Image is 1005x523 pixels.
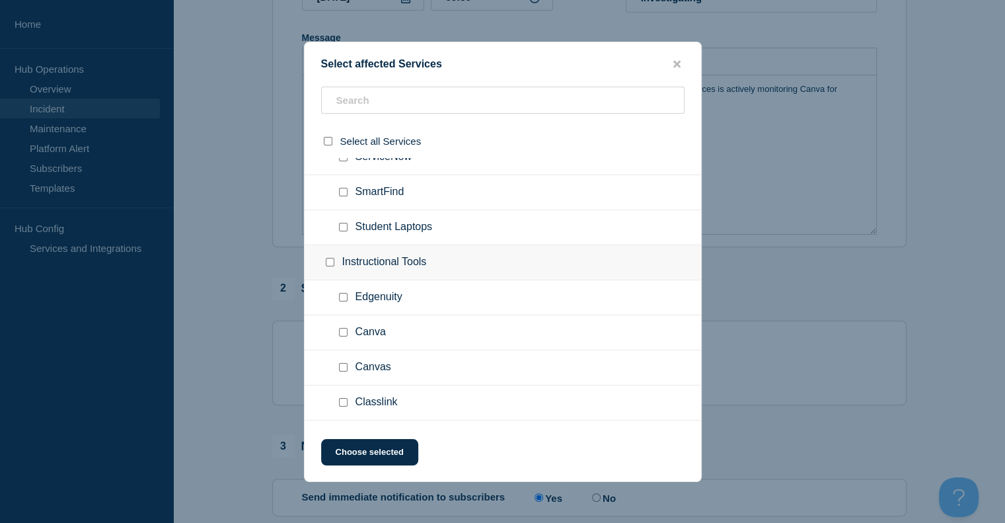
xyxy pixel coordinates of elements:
span: Edgenuity [355,291,402,304]
button: Choose selected [321,439,418,465]
span: Canvas [355,361,391,374]
input: SmartFind checkbox [339,188,348,196]
span: SmartFind [355,186,404,199]
div: Instructional Tools [305,245,701,280]
span: Select all Services [340,136,422,147]
input: Edgenuity checkbox [339,293,348,302]
input: Canvas checkbox [339,363,348,372]
input: Instructional Tools checkbox [326,258,334,266]
input: Search [321,87,685,114]
div: Select affected Services [305,58,701,71]
button: close button [669,58,685,71]
span: Student Laptops [355,221,433,234]
input: Student Laptops checkbox [339,223,348,231]
input: Classlink checkbox [339,398,348,407]
span: Classlink [355,396,398,409]
span: Canva [355,326,386,339]
input: Canva checkbox [339,328,348,337]
input: select all checkbox [324,137,332,145]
